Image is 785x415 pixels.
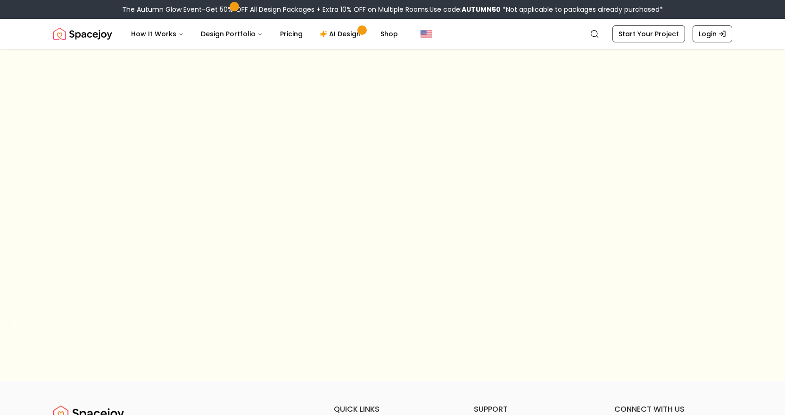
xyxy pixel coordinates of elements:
a: Start Your Project [612,25,685,42]
a: Spacejoy [53,24,112,43]
span: *Not applicable to packages already purchased* [501,5,663,14]
nav: Main [124,24,405,43]
h6: connect with us [614,404,732,415]
span: Use code: [430,5,501,14]
a: Shop [373,24,405,43]
a: Login [693,25,732,42]
a: AI Design [312,24,371,43]
img: United States [421,28,432,40]
div: The Autumn Glow Event-Get 50% OFF All Design Packages + Extra 10% OFF on Multiple Rooms. [122,5,663,14]
h6: quick links [334,404,452,415]
a: Pricing [273,24,310,43]
nav: Global [53,19,732,49]
h6: support [474,404,592,415]
b: AUTUMN50 [462,5,501,14]
img: Spacejoy Logo [53,24,112,43]
button: Design Portfolio [193,24,271,43]
button: How It Works [124,24,191,43]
